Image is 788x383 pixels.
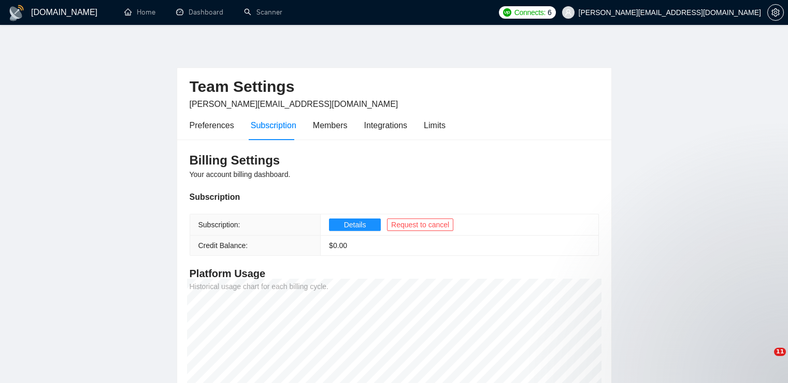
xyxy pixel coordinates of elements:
span: user [565,9,572,16]
button: setting [767,4,784,21]
img: logo [8,5,25,21]
span: Your account billing dashboard. [190,170,291,179]
a: searchScanner [244,8,282,17]
span: $ 0.00 [329,241,347,250]
div: Members [313,119,348,132]
h3: Billing Settings [190,152,599,169]
div: Integrations [364,119,408,132]
span: Subscription: [198,221,240,229]
button: Details [329,218,381,231]
a: setting [767,8,784,17]
span: 11 [774,348,786,356]
div: Limits [424,119,446,132]
div: Subscription [190,190,599,203]
img: upwork-logo.png [503,8,511,17]
span: 6 [548,7,552,18]
h4: Platform Usage [190,266,599,281]
span: Details [344,219,366,230]
div: Preferences [190,119,234,132]
h2: Team Settings [190,76,599,98]
a: dashboardDashboard [176,8,223,17]
iframe: Intercom live chat [753,348,778,373]
span: Credit Balance: [198,241,248,250]
span: Request to cancel [391,219,449,230]
a: homeHome [124,8,155,17]
span: [PERSON_NAME][EMAIL_ADDRESS][DOMAIN_NAME] [190,100,398,108]
span: Connects: [514,7,546,18]
div: Subscription [251,119,296,132]
button: Request to cancel [387,218,453,231]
